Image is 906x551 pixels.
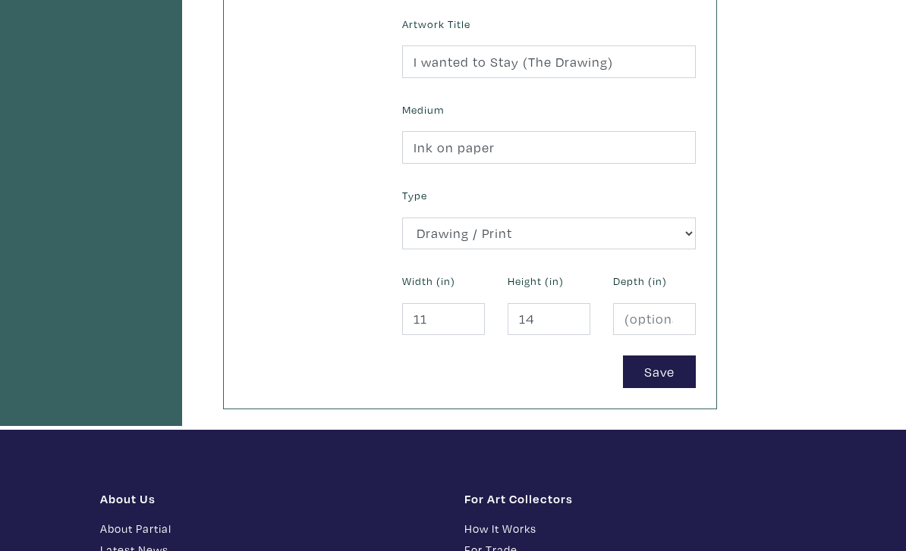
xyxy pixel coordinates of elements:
[100,521,442,538] a: About Partial
[623,356,696,389] button: Save
[613,304,696,337] input: (optional)
[402,102,444,119] label: Medium
[613,274,667,290] label: Depth (in)
[464,492,806,507] h1: For Art Collectors
[402,274,455,290] label: Width (in)
[508,274,564,290] label: Height (in)
[464,521,806,538] a: How It Works
[100,492,442,507] h1: About Us
[402,188,427,205] label: Type
[402,17,470,33] label: Artwork Title
[402,132,696,164] input: Ex. Acrylic on canvas, giclee on photo paper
